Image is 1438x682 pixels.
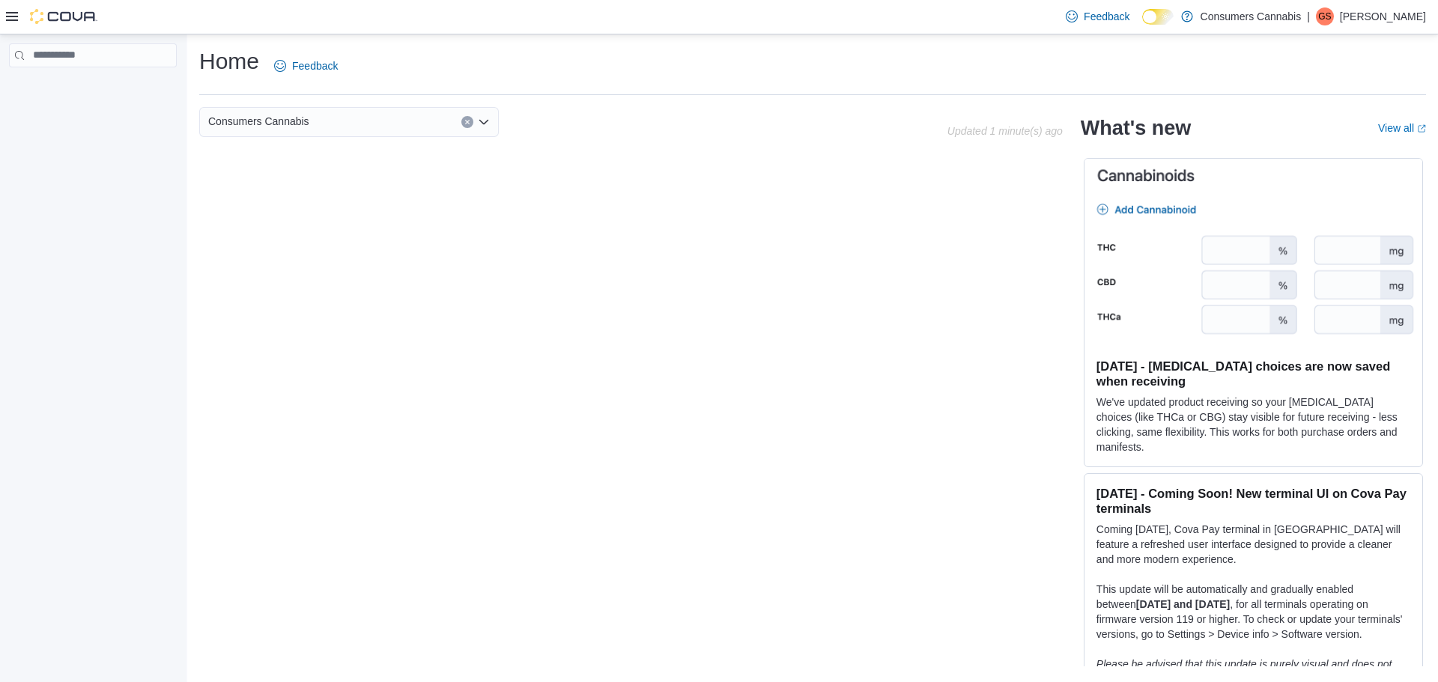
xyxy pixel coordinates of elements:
[30,9,97,24] img: Cova
[1307,7,1310,25] p: |
[1201,7,1302,25] p: Consumers Cannabis
[1060,1,1135,31] a: Feedback
[1142,9,1174,25] input: Dark Mode
[1096,582,1410,642] p: This update will be automatically and gradually enabled between , for all terminals operating on ...
[268,51,344,81] a: Feedback
[478,116,490,128] button: Open list of options
[461,116,473,128] button: Clear input
[1081,116,1191,140] h2: What's new
[1417,124,1426,133] svg: External link
[1096,522,1410,567] p: Coming [DATE], Cova Pay terminal in [GEOGRAPHIC_DATA] will feature a refreshed user interface des...
[1378,122,1426,134] a: View allExternal link
[1318,7,1331,25] span: GS
[1096,395,1410,454] p: We've updated product receiving so your [MEDICAL_DATA] choices (like THCa or CBG) stay visible fo...
[1084,9,1129,24] span: Feedback
[1096,359,1410,389] h3: [DATE] - [MEDICAL_DATA] choices are now saved when receiving
[947,125,1063,137] p: Updated 1 minute(s) ago
[9,70,177,106] nav: Complex example
[208,112,309,130] span: Consumers Cannabis
[1340,7,1426,25] p: [PERSON_NAME]
[1316,7,1334,25] div: Giovanni Siciliano
[1136,598,1230,610] strong: [DATE] and [DATE]
[199,46,259,76] h1: Home
[1096,486,1410,516] h3: [DATE] - Coming Soon! New terminal UI on Cova Pay terminals
[292,58,338,73] span: Feedback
